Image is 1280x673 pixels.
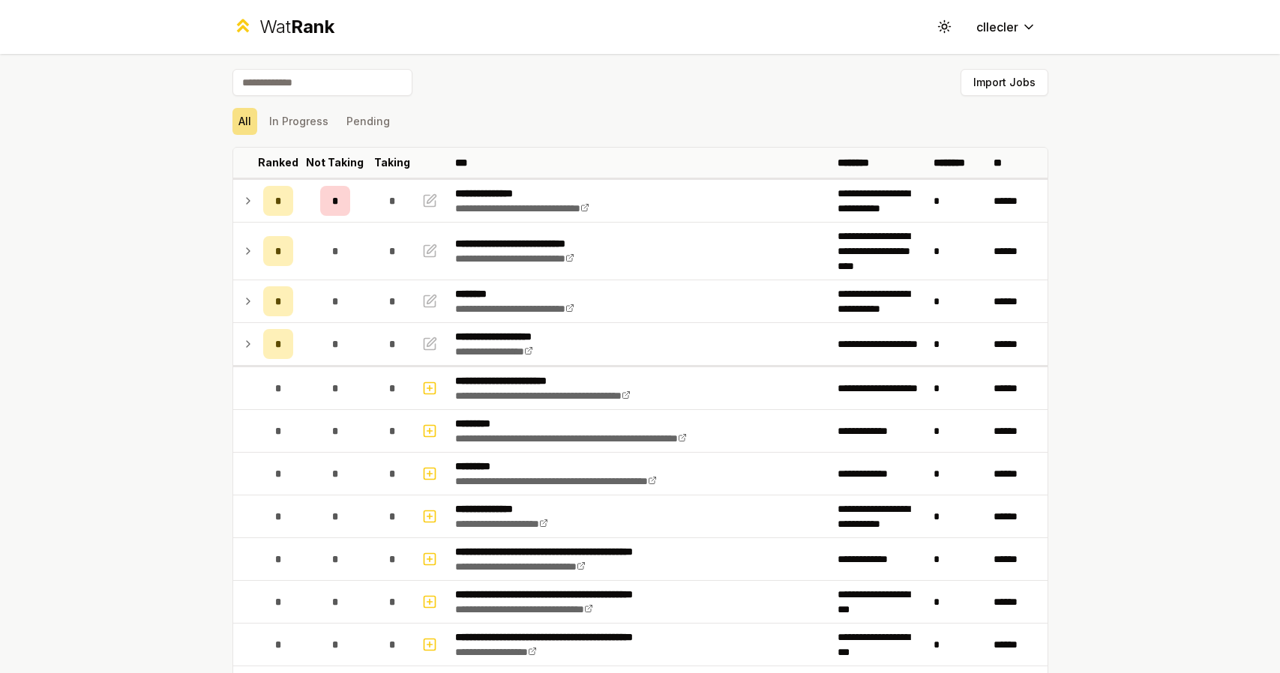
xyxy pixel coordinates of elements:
button: In Progress [263,108,334,135]
p: Ranked [258,155,298,170]
button: Pending [340,108,396,135]
button: Import Jobs [961,69,1048,96]
span: cllecler [976,18,1018,36]
div: Wat [259,15,334,39]
span: Rank [291,16,334,37]
p: Not Taking [306,155,364,170]
button: All [232,108,257,135]
p: Taking [374,155,410,170]
button: cllecler [964,13,1048,40]
a: WatRank [232,15,335,39]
